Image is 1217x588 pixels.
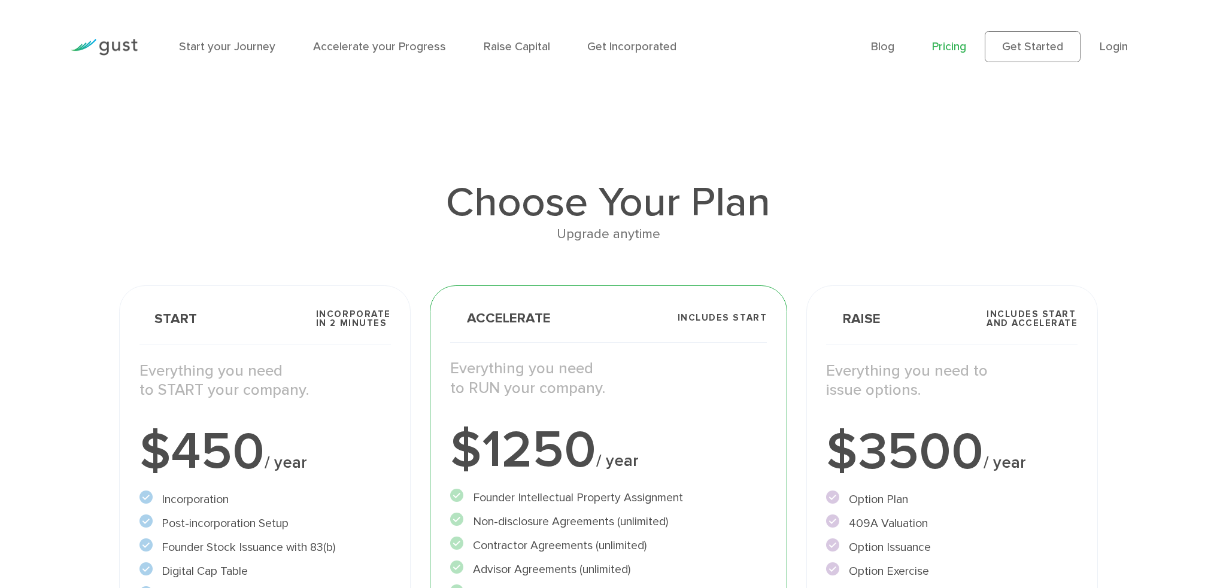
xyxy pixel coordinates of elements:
li: Option Plan [826,490,1078,508]
a: Raise Capital [484,39,550,53]
a: Get Started [985,31,1081,62]
img: Gust Logo [71,39,138,55]
span: / year [596,451,639,471]
p: Everything you need to START your company. [139,361,391,400]
a: Login [1100,39,1128,53]
span: Includes START and ACCELERATE [987,310,1078,328]
a: Start your Journey [179,39,275,53]
li: Incorporation [139,490,391,508]
span: Raise [826,312,881,326]
li: 409A Valuation [826,514,1078,532]
li: Digital Cap Table [139,562,391,580]
span: Incorporate in 2 Minutes [316,310,391,328]
li: Founder Stock Issuance with 83(b) [139,538,391,556]
span: / year [265,453,307,473]
span: Includes START [678,313,767,322]
h1: Choose Your Plan [119,182,1098,223]
a: Blog [871,39,894,53]
a: Accelerate your Progress [313,39,446,53]
a: Pricing [932,39,966,53]
li: Founder Intellectual Property Assignment [450,489,767,506]
li: Post-incorporation Setup [139,514,391,532]
li: Advisor Agreements (unlimited) [450,560,767,578]
li: Non-disclosure Agreements (unlimited) [450,513,767,530]
p: Everything you need to RUN your company. [450,359,767,398]
div: Upgrade anytime [119,223,1098,245]
span: / year [984,453,1026,473]
span: Accelerate [450,312,551,325]
li: Option Exercise [826,562,1078,580]
li: Option Issuance [826,538,1078,556]
div: $450 [139,426,391,478]
a: Get Incorporated [587,39,676,53]
li: Contractor Agreements (unlimited) [450,537,767,554]
span: Start [139,312,198,326]
p: Everything you need to issue options. [826,361,1078,400]
div: $3500 [826,426,1078,478]
div: $1250 [450,424,767,476]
